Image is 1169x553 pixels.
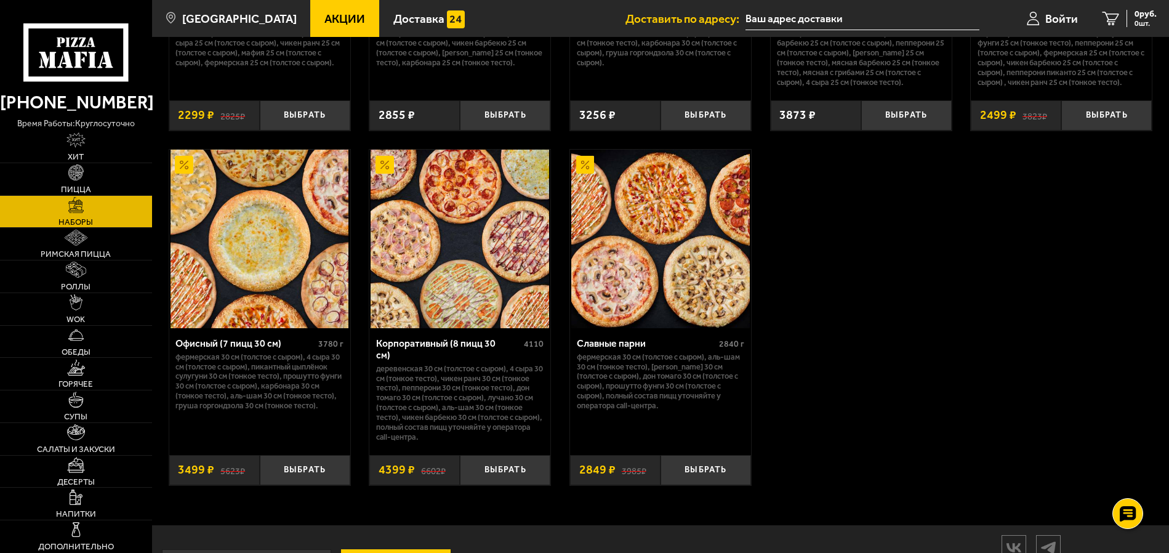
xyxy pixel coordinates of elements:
span: 0 шт. [1135,20,1157,27]
span: 0 руб. [1135,10,1157,18]
div: Офисный (7 пицц 30 см) [175,337,315,349]
img: Офисный (7 пицц 30 см) [171,150,349,328]
img: Славные парни [571,150,750,328]
span: Акции [324,13,365,25]
img: Корпоративный (8 пицц 30 см) [371,150,549,328]
span: Пицца [61,185,91,193]
div: Славные парни [577,337,716,349]
p: Мясная Барбекю 25 см (толстое с сыром), 4 сыра 25 см (толстое с сыром), Чикен Ранч 25 см (толстое... [175,28,343,67]
span: 3780 г [318,339,343,349]
span: Доставка [393,13,444,25]
s: 3985 ₽ [622,464,646,476]
p: Аль-Шам 30 см (тонкое тесто), Фермерская 30 см (тонкое тесто), Карбонара 30 см (толстое с сыром),... [577,28,744,67]
button: Выбрать [861,100,952,130]
span: Наборы [58,218,93,226]
img: Акционный [576,156,595,174]
input: Ваш адрес доставки [745,7,979,30]
span: WOK [66,315,85,323]
span: Десерты [57,478,95,486]
span: 4399 ₽ [379,464,415,476]
span: 3256 ₽ [579,109,616,121]
span: [GEOGRAPHIC_DATA] [182,13,297,25]
s: 2825 ₽ [220,109,245,121]
button: Выбрать [661,455,751,485]
span: 3499 ₽ [178,464,214,476]
span: Салаты и закуски [37,445,115,453]
span: 2855 ₽ [379,109,415,121]
span: 3873 ₽ [779,109,816,121]
span: 4110 [524,339,544,349]
span: 2849 ₽ [579,464,616,476]
a: АкционныйОфисный (7 пицц 30 см) [169,150,350,328]
span: Войти [1045,13,1078,25]
p: Деревенская 30 см (толстое с сыром), 4 сыра 30 см (тонкое тесто), Чикен Ранч 30 см (тонкое тесто)... [376,364,544,442]
span: Римская пицца [41,250,111,258]
img: Акционный [376,156,394,174]
p: Фермерская 30 см (толстое с сыром), 4 сыра 30 см (толстое с сыром), Пикантный цыплёнок сулугуни 3... [175,352,343,411]
s: 3823 ₽ [1022,109,1047,121]
button: Выбрать [460,455,550,485]
span: Доставить по адресу: [625,13,745,25]
span: Хит [68,153,84,161]
img: Акционный [175,156,193,174]
span: Горячее [58,380,93,388]
p: Карбонара 25 см (тонкое тесто), Прошутто Фунги 25 см (тонкое тесто), Пепперони 25 см (толстое с с... [978,28,1145,87]
button: Выбрать [460,100,550,130]
button: Выбрать [260,100,350,130]
img: 15daf4d41897b9f0e9f617042186c801.svg [447,10,465,29]
span: Супы [64,413,87,421]
s: 6602 ₽ [421,464,446,476]
p: Чикен Ранч 25 см (толстое с сыром), Дракон 25 см (толстое с сыром), Чикен Барбекю 25 см (толстое ... [376,28,544,67]
span: 2499 ₽ [980,109,1016,121]
span: Обеды [62,348,90,356]
p: Чикен Ранч 25 см (толстое с сыром), Чикен Барбекю 25 см (толстое с сыром), Пепперони 25 см (толст... [777,28,944,87]
span: Напитки [56,510,96,518]
span: 2299 ₽ [178,109,214,121]
p: Фермерская 30 см (толстое с сыром), Аль-Шам 30 см (тонкое тесто), [PERSON_NAME] 30 см (толстое с ... [577,352,744,411]
div: Корпоративный (8 пицц 30 см) [376,337,521,361]
span: Дополнительно [38,543,114,551]
span: 2840 г [719,339,744,349]
a: АкционныйСлавные парни [570,150,751,328]
a: АкционныйКорпоративный (8 пицц 30 см) [369,150,550,328]
button: Выбрать [661,100,751,130]
button: Выбрать [1061,100,1152,130]
s: 5623 ₽ [220,464,245,476]
button: Выбрать [260,455,350,485]
span: Роллы [61,283,90,291]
